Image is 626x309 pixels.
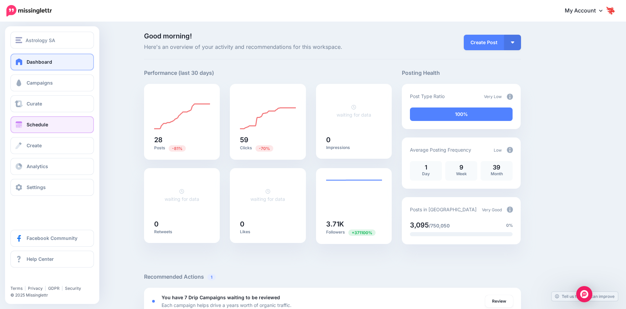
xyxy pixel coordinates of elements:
[10,230,94,247] a: Facebook Community
[410,92,445,100] p: Post Type Ratio
[402,69,521,77] h5: Posting Health
[10,276,62,283] iframe: Twitter Follow Button
[154,145,210,151] p: Posts
[28,286,43,291] a: Privacy
[576,286,592,302] div: Open Intercom Messenger
[456,171,467,176] span: Week
[154,229,210,235] p: Retweets
[558,3,616,19] a: My Account
[10,95,94,112] a: Curate
[65,286,81,291] a: Security
[326,229,382,236] p: Followers
[15,37,22,43] img: menu.png
[26,36,55,44] span: Astrology SA
[27,80,53,86] span: Campaigns
[240,136,296,143] h5: 59
[464,35,504,50] a: Create Post
[27,143,42,148] span: Create
[27,122,48,127] span: Schedule
[165,188,199,202] a: waiting for data
[484,94,502,99] span: Very Low
[10,54,94,70] a: Dashboard
[27,184,46,190] span: Settings
[10,158,94,175] a: Analytics
[27,59,52,65] span: Dashboard
[511,41,514,43] img: arrow-down-white.png
[507,94,513,100] img: info-circle-grey.png
[152,300,155,303] div: <div class='status-dot small red margin-right'></div>Error
[144,273,521,281] h5: Recommended Actions
[410,146,471,154] p: Average Posting Frequency
[207,274,216,280] span: 1
[491,171,503,176] span: Month
[326,145,382,150] p: Impressions
[494,148,502,153] span: Low
[144,32,192,40] span: Good morning!
[10,292,98,299] li: © 2025 Missinglettr
[27,101,42,106] span: Curate
[27,163,48,169] span: Analytics
[410,206,477,213] p: Posts in [GEOGRAPHIC_DATA]
[429,223,450,228] span: /750,050
[10,32,94,49] button: Astrology SA
[162,301,291,309] p: Each campaign helps drive a years worth of organic traffic.
[348,229,376,236] span: Previous period: 1
[62,286,63,291] span: |
[6,5,52,17] img: Missinglettr
[45,286,46,291] span: |
[552,292,618,301] a: Tell us how we can improve
[326,221,382,227] h5: 3.71K
[507,207,513,213] img: info-circle-grey.png
[485,295,513,307] a: Review
[27,235,77,241] span: Facebook Community
[250,188,285,202] a: waiting for data
[10,286,23,291] a: Terms
[240,221,296,227] h5: 0
[169,145,186,152] span: Previous period: 144
[326,136,382,143] h5: 0
[27,256,54,262] span: Help Center
[507,147,513,153] img: info-circle-grey.png
[240,145,296,151] p: Clicks
[144,69,214,77] h5: Performance (last 30 days)
[410,221,429,229] span: 3,095
[413,164,439,171] p: 1
[10,179,94,196] a: Settings
[144,43,392,52] span: Here's an overview of your activity and recommendations for this workspace.
[25,286,26,291] span: |
[10,116,94,133] a: Schedule
[410,107,513,121] div: 100% of your posts in the last 30 days have been from Drip Campaigns
[240,229,296,235] p: Likes
[449,164,474,171] p: 9
[162,295,280,300] b: You have 7 Drip Campaigns waiting to be reviewed
[10,74,94,91] a: Campaigns
[337,104,371,118] a: waiting for data
[48,286,60,291] a: GDPR
[154,221,210,227] h5: 0
[255,145,273,152] span: Previous period: 197
[154,136,210,143] h5: 28
[482,207,502,212] span: Very Good
[10,137,94,154] a: Create
[10,251,94,268] a: Help Center
[484,164,509,171] p: 39
[422,171,430,176] span: Day
[506,222,513,229] span: 0%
